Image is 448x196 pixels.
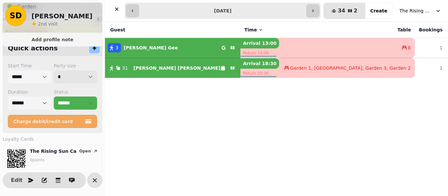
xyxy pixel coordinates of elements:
span: Add profile note [10,37,94,42]
span: Edit [13,178,21,183]
button: The Rising Sun [396,5,445,17]
span: 31 [122,65,128,71]
span: 2 [354,8,357,13]
label: Duration [8,89,51,95]
h2: Quick actions [8,44,58,53]
span: Open [79,149,91,153]
span: Loyalty Cards [3,136,34,142]
span: 34 [338,8,345,13]
p: Arrival 13:00 [240,38,279,48]
h2: [PERSON_NAME] [31,11,92,21]
p: Return 15:00 [240,48,279,58]
button: 342 [324,3,365,19]
button: Charge debit/credit card [8,115,97,128]
button: Open [77,148,101,154]
button: Edit [10,174,23,187]
button: 31[PERSON_NAME] [PERSON_NAME] [105,60,240,76]
td: 1 [415,58,446,78]
th: Table [279,22,415,38]
span: Time [244,27,257,33]
span: Garden 1, [GEOGRAPHIC_DATA], Garden 3, Garden 2 [290,65,411,71]
p: [PERSON_NAME] [PERSON_NAME] [133,65,220,71]
span: nd [41,21,48,27]
button: Add profile note [5,35,100,44]
button: 3[PERSON_NAME] Gee [105,40,240,56]
span: 2 [38,21,41,27]
p: The Rising Sun Card [30,148,77,154]
span: The Rising Sun [399,8,432,14]
td: 1 [415,38,446,58]
p: 0 point s [30,157,102,163]
label: Party size [54,62,97,69]
th: Guest [105,22,240,38]
label: Status [54,89,97,95]
p: Return 20:30 [240,69,279,78]
th: Bookings [415,22,446,38]
button: Create [365,3,393,19]
span: 8 [408,45,411,51]
span: Create [370,9,387,13]
p: Arrival 18:30 [240,58,279,69]
span: SD [10,12,22,20]
span: 3 [115,45,118,51]
p: visit [38,21,58,27]
button: Time [244,27,263,33]
label: Start Time [8,62,51,69]
p: [PERSON_NAME] Gee [124,45,178,51]
span: Charge debit/credit card [13,119,84,124]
